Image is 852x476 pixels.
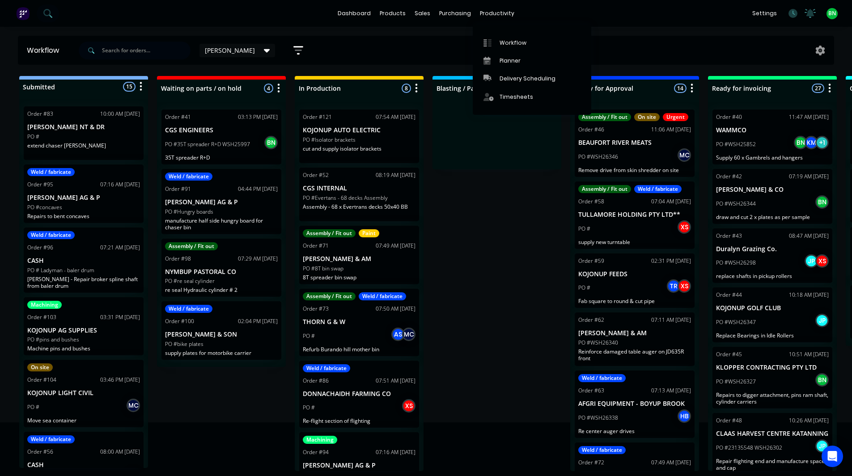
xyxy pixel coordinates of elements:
div: Paint [359,229,379,237]
div: Order #72 [578,459,604,467]
div: 07:21 AM [DATE] [100,244,140,252]
div: 08:47 AM [DATE] [789,232,829,240]
div: Assembly / Fit out [303,229,356,237]
div: XS [678,220,691,234]
div: 07:16 AM [DATE] [376,448,415,456]
p: extend chaser [PERSON_NAME] [27,142,140,149]
div: MC [678,148,691,162]
a: Timesheets [473,88,591,106]
div: 03:46 PM [DATE] [100,376,140,384]
p: CASH [27,257,140,265]
p: PO #pins and bushes [27,336,79,344]
div: Weld / fabricateOrder #9507:16 AM [DATE][PERSON_NAME] AG & PPO #concavesRepairs to bent concaves [24,164,144,223]
p: CGS ENGINEERS [165,126,278,134]
div: + 1 [815,136,829,149]
div: Order #44 [716,291,742,299]
div: Order #121 [303,113,332,121]
p: Repairs to bent concaves [27,213,140,219]
div: 02:04 PM [DATE] [238,317,278,325]
div: 07:54 AM [DATE] [376,113,415,121]
p: PO # [303,404,315,412]
div: On siteOrder #10403:46 PM [DATE]KOJONUP LIGHT CIVILPO #MCMove sea container [24,360,144,427]
div: HB [678,409,691,423]
p: CLAAS HARVEST CENTRE KATANNING [716,430,829,438]
div: Order #4308:47 AM [DATE]Duralyn Grazing Co.PO #WSH26298JPXSreplace shafts in pickup rollers [712,228,832,283]
p: CASH [27,461,140,469]
div: Order #42 [716,173,742,181]
div: Order #5208:19 AM [DATE]CGS INTERNALPO #Evertans - 68 decks AssemblyAssembly - 68 x Evertrans dec... [299,168,419,221]
p: KOJONUP GOLF CLUB [716,304,829,312]
div: Order #12107:54 AM [DATE]KOJONUP AUTO ELECTRICPO #Isolator bracketscut and supply isolator brackets [299,110,419,163]
p: [PERSON_NAME] & AM [303,255,415,263]
div: 07:49 AM [DATE] [651,459,691,467]
p: DONNACHAIDH FARMING CO [303,390,415,398]
p: PO #Isolator brackets [303,136,356,144]
div: Order #8310:00 AM [DATE][PERSON_NAME] NT & DRPO #extend chaser [PERSON_NAME] [24,106,144,160]
div: Timesheets [500,93,533,101]
div: purchasing [435,7,475,20]
div: BN [815,195,829,209]
div: Order #71 [303,242,329,250]
div: Order #103 [27,313,56,321]
p: Duralyn Grazing Co. [716,245,829,253]
p: PO #Hungry boards [165,208,213,216]
p: Re center auger drives [578,428,691,434]
div: Weld / fabricateOrder #10002:04 PM [DATE][PERSON_NAME] & SONPO #bike platessupply plates for moto... [161,301,281,360]
div: products [375,7,410,20]
div: Order #56 [27,448,53,456]
div: Weld / fabricateOrder #9607:21 AM [DATE]CASHPO # Ladyman - baler drum[PERSON_NAME] - Repair broke... [24,227,144,293]
p: PO #23135548 WSH26302 [716,444,782,452]
div: 03:13 PM [DATE] [238,113,278,121]
div: Order #94 [303,448,329,456]
div: JP [805,254,818,268]
p: PO #WSH26298 [716,259,756,267]
p: CGS INTERNAL [303,185,415,192]
div: BN [264,136,278,149]
div: Order #4011:47 AM [DATE]WAMMCOPO #WSH25852BNKM+1Supply 60 x Gambrels and hangers [712,110,832,164]
p: 8T spreader bin swap [303,274,415,281]
p: THORN G & W [303,318,415,326]
p: [PERSON_NAME] & AM [578,329,691,337]
img: Factory [16,7,30,20]
p: PO #WSH26340 [578,339,618,347]
div: Workflow [500,39,526,47]
p: NYMBUP PASTORAL CO [165,268,278,276]
a: dashboard [333,7,375,20]
p: [PERSON_NAME] AG & P [165,198,278,206]
p: supply new turntable [578,239,691,245]
p: PO # [578,225,590,233]
div: Assembly / Fit outPaintOrder #7107:49 AM [DATE][PERSON_NAME] & AMPO #8T bin swap8T spreader bin swap [299,226,419,284]
div: On site [27,363,53,371]
div: Weld / fabricate [359,292,406,300]
p: Machine pins and bushes [27,345,140,352]
div: Planner [500,57,521,65]
p: PO #bike plates [165,340,203,348]
div: Machining [303,436,337,444]
p: manufacture half side hungry board for chaser bin [165,217,278,231]
div: 10:18 AM [DATE] [789,291,829,299]
div: Assembly / Fit out [165,242,218,250]
p: [PERSON_NAME] & SON [165,331,278,338]
p: KOJONUP FEEDS [578,270,691,278]
div: Weld / fabricate [27,435,75,443]
div: Order #45 [716,350,742,358]
div: KM [805,136,818,149]
div: Order #95 [27,181,53,189]
p: TULLAMORE HOLDING PTY LTD** [578,211,691,219]
div: 07:29 AM [DATE] [238,255,278,263]
p: [PERSON_NAME] & CO [716,186,829,194]
p: AFGRI EQUIPMENT - BOYUP BROOK [578,400,691,408]
div: 07:50 AM [DATE] [376,305,415,313]
p: Reinforce damaged table auger on JD635R front [578,348,691,362]
div: MC [402,328,415,341]
div: 08:00 AM [DATE] [100,448,140,456]
div: Order #100 [165,317,194,325]
div: Weld / fabricate [303,364,350,372]
p: PO #re seal cylinder [165,277,215,285]
div: MC [127,399,140,412]
p: Replace Bearings in Idle Rollers [716,332,829,339]
div: sales [410,7,435,20]
div: On site [634,113,660,121]
div: Order #4207:19 AM [DATE][PERSON_NAME] & COPO #WSH26344BNdraw and cut 2 x plates as per sample [712,169,832,224]
div: 02:31 PM [DATE] [651,257,691,265]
